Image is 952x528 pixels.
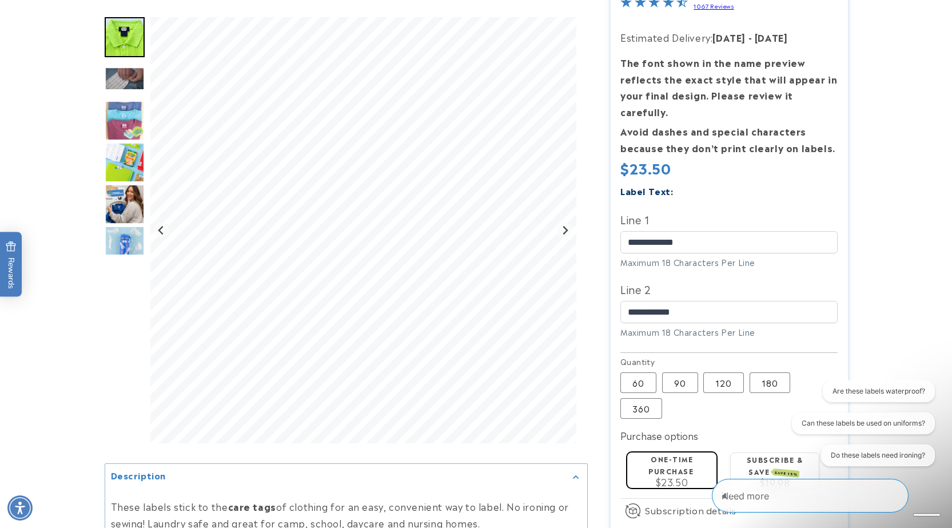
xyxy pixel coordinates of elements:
[105,142,145,182] img: Stick N' Wear® Labels - Label Land
[620,157,671,178] span: $23.50
[105,101,145,141] img: Stick N' Wear® Labels - Label Land
[7,495,33,521] div: Accessibility Menu
[105,59,145,99] div: Go to slide 3
[620,124,835,154] strong: Avoid dashes and special characters because they don’t print clearly on labels.
[154,223,169,238] button: Previous slide
[557,223,572,238] button: Next slide
[620,372,656,393] label: 60
[773,469,800,478] span: SAVE 15%
[620,428,698,442] label: Purchase options
[105,184,145,224] div: Go to slide 6
[775,380,941,477] iframe: Gorgias live chat conversation starters
[645,503,736,517] span: Subscription details
[620,184,674,197] label: Label Text:
[656,475,688,489] span: $23.50
[648,454,694,476] label: One-time purchase
[620,280,838,298] label: Line 2
[620,256,838,268] div: Maximum 18 Characters Per Line
[694,2,734,10] a: 1067 Reviews - open in a new tab
[620,398,662,419] label: 360
[712,30,746,44] strong: [DATE]
[712,474,941,517] iframe: Gorgias Floating Chat
[748,30,752,44] strong: -
[620,210,838,228] label: Line 1
[105,67,145,90] img: null
[105,226,145,266] img: Stick N' Wear® Labels - Label Land
[105,17,145,57] div: Go to slide 2
[105,464,587,490] summary: Description
[662,372,698,393] label: 90
[755,30,788,44] strong: [DATE]
[703,372,744,393] label: 120
[620,55,837,118] strong: The font shown in the name preview reflects the exact style that will appear in your final design...
[6,241,17,288] span: Rewards
[105,17,145,57] img: Stick N' Wear® Labels - Label Land
[620,326,838,338] div: Maximum 18 Characters Per Line
[105,142,145,182] div: Go to slide 5
[105,101,145,141] div: Go to slide 4
[111,470,166,481] h2: Description
[228,500,276,514] strong: care tags
[620,29,838,46] p: Estimated Delivery:
[750,372,790,393] label: 180
[105,184,145,224] img: Stick N' Wear® Labels - Label Land
[747,454,803,477] label: Subscribe & save
[9,436,145,471] iframe: Sign Up via Text for Offers
[105,226,145,266] div: Go to slide 7
[620,356,656,367] legend: Quantity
